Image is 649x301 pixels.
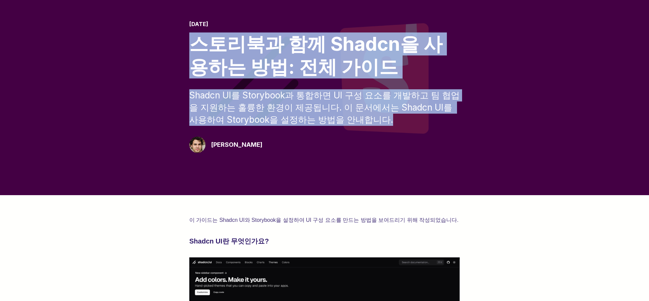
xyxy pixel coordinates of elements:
font: 이 가이드는 Shadcn UI와 Storybook을 설정하여 UI 구성 요소를 만드는 방법을 보여드리기 위해 작성되었습니다. [189,217,459,223]
font: 스토리북과 함께 Shadcn을 사용하는 방법: 전체 가이드 [189,32,442,78]
font: Shadcn UI를 Storybook과 통합하면 UI 구성 요소를 개발하고 팀 협업을 지원하는 훌륭한 환경이 제공됩니다. 이 문서에서는 Shadcn UI를 사용하여 Story... [189,90,460,125]
font: [DATE] [189,21,208,27]
font: Shadcn UI란 무엇인가요? [189,237,269,245]
img: 조르지오 파리 폴리포 [189,137,206,153]
font: [PERSON_NAME] [211,141,262,148]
